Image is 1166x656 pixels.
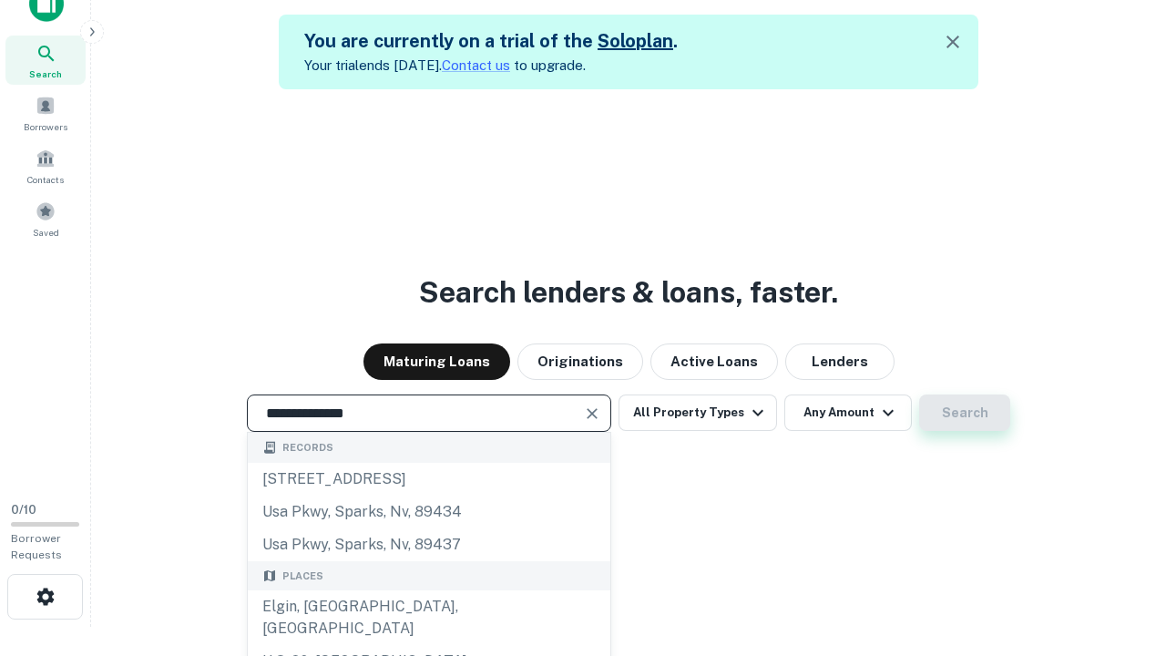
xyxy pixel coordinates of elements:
[24,119,67,134] span: Borrowers
[784,395,912,431] button: Any Amount
[5,88,86,138] a: Borrowers
[282,569,323,584] span: Places
[304,27,678,55] h5: You are currently on a trial of the .
[33,225,59,240] span: Saved
[11,532,62,561] span: Borrower Requests
[5,194,86,243] a: Saved
[29,67,62,81] span: Search
[282,440,333,456] span: Records
[785,343,895,380] button: Lenders
[11,503,36,517] span: 0 / 10
[5,36,86,85] a: Search
[27,172,64,187] span: Contacts
[304,55,678,77] p: Your trial ends [DATE]. to upgrade.
[442,57,510,73] a: Contact us
[619,395,777,431] button: All Property Types
[248,463,610,496] div: [STREET_ADDRESS]
[517,343,643,380] button: Originations
[1075,452,1166,539] iframe: Chat Widget
[248,496,610,528] div: usa pkwy, sparks, nv, 89434
[419,271,838,314] h3: Search lenders & loans, faster.
[248,590,610,645] div: Elgin, [GEOGRAPHIC_DATA], [GEOGRAPHIC_DATA]
[650,343,778,380] button: Active Loans
[248,528,610,561] div: usa pkwy, sparks, nv, 89437
[598,30,673,52] a: Soloplan
[363,343,510,380] button: Maturing Loans
[579,401,605,426] button: Clear
[5,141,86,190] a: Contacts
